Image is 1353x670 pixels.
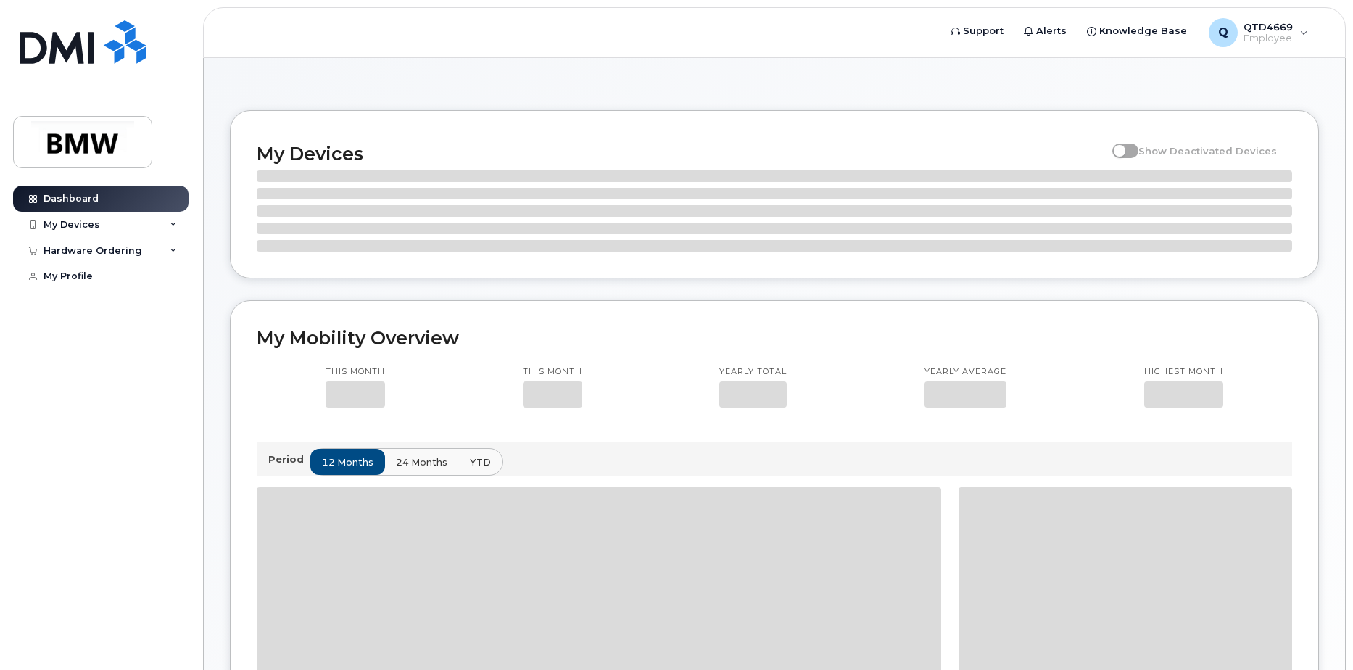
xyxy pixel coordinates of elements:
[257,327,1292,349] h2: My Mobility Overview
[326,366,385,378] p: This month
[523,366,582,378] p: This month
[268,452,310,466] p: Period
[257,143,1105,165] h2: My Devices
[470,455,491,469] span: YTD
[1138,145,1277,157] span: Show Deactivated Devices
[1112,137,1124,149] input: Show Deactivated Devices
[1144,366,1223,378] p: Highest month
[924,366,1006,378] p: Yearly average
[719,366,787,378] p: Yearly total
[396,455,447,469] span: 24 months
